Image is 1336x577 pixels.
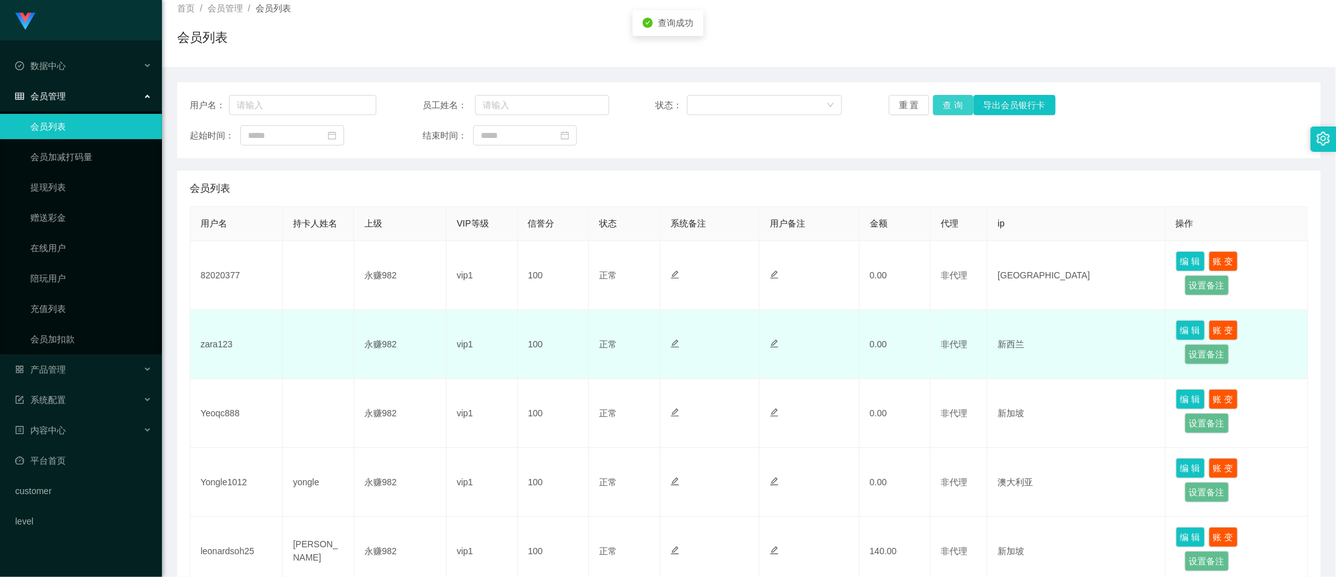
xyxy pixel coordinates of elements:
i: 图标: profile [15,426,24,435]
td: [GEOGRAPHIC_DATA] [987,241,1165,310]
td: 82020377 [190,241,283,310]
button: 导出会员银行卡 [974,95,1056,115]
button: 编 辑 [1176,458,1205,478]
button: 账 变 [1209,320,1238,340]
span: 非代理 [941,477,967,487]
i: 图标: calendar [328,131,337,140]
i: 图标: check-circle-o [15,61,24,70]
button: 账 变 [1209,527,1238,547]
a: 充值列表 [30,296,152,321]
button: 重 置 [889,95,929,115]
span: 用户名： [190,99,229,112]
a: level [15,509,152,534]
span: 上级 [364,218,382,228]
img: logo.9652507e.png [15,13,35,30]
td: 0.00 [860,310,931,379]
span: 操作 [1176,218,1194,228]
span: 金额 [870,218,888,228]
td: vip1 [447,379,518,448]
i: 图标: setting [1316,132,1330,146]
span: 状态： [656,99,688,112]
span: 正常 [599,477,617,487]
i: 图标: edit [671,546,679,555]
i: icon: check-circle [643,18,653,28]
span: / [248,3,250,13]
button: 编 辑 [1176,251,1205,271]
button: 账 变 [1209,458,1238,478]
span: 员工姓名： [423,99,475,112]
span: 数据中心 [15,61,66,71]
span: 正常 [599,408,617,418]
span: 产品管理 [15,364,66,375]
input: 请输入 [475,95,609,115]
td: 0.00 [860,379,931,448]
a: 会员加减打码量 [30,144,152,170]
a: 陪玩用户 [30,266,152,291]
td: vip1 [447,448,518,517]
span: 会员管理 [207,3,243,13]
span: 用户名 [201,218,227,228]
i: 图标: appstore-o [15,365,24,374]
button: 设置备注 [1185,482,1229,502]
span: 信誉分 [528,218,555,228]
button: 账 变 [1209,251,1238,271]
span: 会员列表 [256,3,291,13]
td: yongle [283,448,354,517]
span: 正常 [599,546,617,556]
i: 图标: edit [770,546,779,555]
span: 会员管理 [15,91,66,101]
td: 永赚982 [354,310,447,379]
td: 0.00 [860,448,931,517]
td: zara123 [190,310,283,379]
td: 永赚982 [354,448,447,517]
td: Yongle1012 [190,448,283,517]
span: 代理 [941,218,958,228]
span: ip [998,218,1005,228]
i: 图标: edit [770,339,779,348]
td: 100 [518,310,590,379]
i: 图标: edit [770,477,779,486]
td: 新西兰 [987,310,1165,379]
span: 内容中心 [15,425,66,435]
span: 起始时间： [190,129,240,142]
span: 状态 [599,218,617,228]
td: Yeoqc888 [190,379,283,448]
span: 系统备注 [671,218,706,228]
span: 持卡人姓名 [293,218,337,228]
input: 请输入 [229,95,376,115]
td: 100 [518,448,590,517]
button: 查 询 [933,95,974,115]
a: 会员加扣款 [30,326,152,352]
td: vip1 [447,310,518,379]
i: 图标: edit [770,408,779,417]
span: 正常 [599,270,617,280]
i: 图标: edit [671,339,679,348]
i: 图标: edit [770,270,779,279]
span: 系统配置 [15,395,66,405]
button: 设置备注 [1185,413,1229,433]
i: 图标: edit [671,270,679,279]
span: 用户备注 [770,218,805,228]
button: 编 辑 [1176,527,1205,547]
i: 图标: calendar [560,131,569,140]
span: 查询成功 [658,18,693,28]
td: 100 [518,379,590,448]
td: vip1 [447,241,518,310]
span: 正常 [599,339,617,349]
a: 提现列表 [30,175,152,200]
span: 非代理 [941,408,967,418]
i: 图标: edit [671,408,679,417]
a: customer [15,478,152,504]
i: 图标: down [827,101,834,110]
h1: 会员列表 [177,28,228,47]
a: 图标: dashboard平台首页 [15,448,152,473]
button: 编 辑 [1176,320,1205,340]
td: 0.00 [860,241,931,310]
td: 永赚982 [354,379,447,448]
span: 首页 [177,3,195,13]
i: 图标: form [15,395,24,404]
button: 设置备注 [1185,275,1229,295]
td: 新加坡 [987,379,1165,448]
i: 图标: edit [671,477,679,486]
button: 编 辑 [1176,389,1205,409]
